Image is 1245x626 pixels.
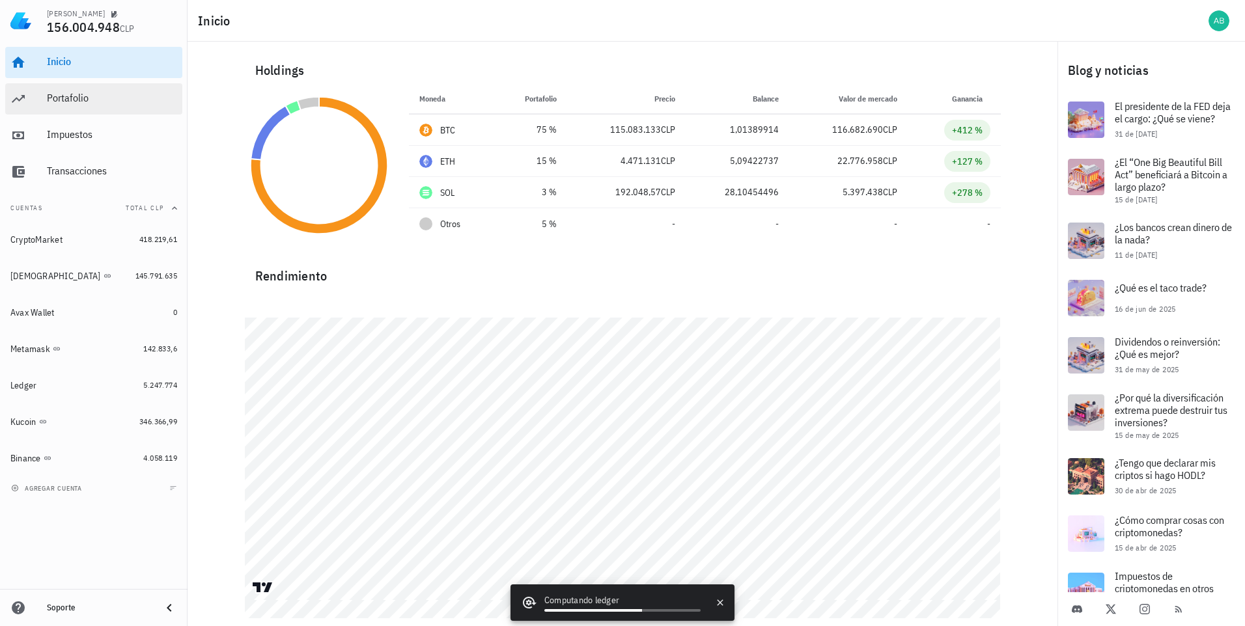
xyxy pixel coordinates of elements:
[10,10,31,31] img: LedgiFi
[505,185,557,199] div: 3 %
[1115,569,1214,607] span: Impuestos de criptomonedas en otros países
[440,155,456,168] div: ETH
[245,255,1001,286] div: Rendimiento
[143,380,177,390] span: 5.247.774
[1057,505,1245,562] a: ¿Cómo comprar cosas con criptomonedas? 15 de abr de 2025
[952,186,983,199] div: +278 %
[251,581,274,593] a: Charting by TradingView
[1057,49,1245,91] div: Blog y noticias
[567,83,686,115] th: Precio
[837,155,883,167] span: 22.776.958
[1115,250,1158,260] span: 11 de [DATE]
[47,92,177,104] div: Portafolio
[1115,456,1216,482] span: ¿Tengo que declarar mis criptos si hago HODL?
[505,123,557,137] div: 75 %
[10,307,55,318] div: Avax Wallet
[5,193,182,224] button: CuentasTotal CLP
[1115,335,1220,361] span: Dividendos o reinversión: ¿Qué es mejor?
[1115,195,1158,204] span: 15 de [DATE]
[5,370,182,401] a: Ledger 5.247.774
[1115,304,1176,314] span: 16 de jun de 2025
[126,204,164,212] span: Total CLP
[419,124,432,137] div: BTC-icon
[139,234,177,244] span: 418.219,61
[696,154,779,168] div: 5,09422737
[505,217,557,231] div: 5 %
[1057,91,1245,148] a: El presidente de la FED deja el cargo: ¿Qué se viene? 31 de [DATE]
[47,128,177,141] div: Impuestos
[409,83,494,115] th: Moneda
[139,416,177,426] span: 346.366,99
[5,406,182,437] a: Kucoin 346.366,99
[1057,148,1245,212] a: ¿El “One Big Beautiful Bill Act” beneficiará a Bitcoin a largo plazo? 15 de [DATE]
[776,218,779,230] span: -
[1115,543,1177,552] span: 15 de abr de 2025
[832,124,883,135] span: 116.682.690
[173,307,177,317] span: 0
[883,186,897,198] span: CLP
[494,83,567,115] th: Portafolio
[5,333,182,364] a: Metamask 142.833,6
[47,603,151,613] div: Soporte
[883,124,897,135] span: CLP
[440,186,455,199] div: SOL
[5,47,182,78] a: Inicio
[10,453,41,464] div: Binance
[883,155,897,167] span: CLP
[419,186,432,199] div: SOL-icon
[8,482,88,495] button: agregar cuenta
[1115,129,1158,139] span: 31 de [DATE]
[440,217,460,231] span: Otros
[1057,448,1245,505] a: ¿Tengo que declarar mis criptos si hago HODL? 30 de abr de 2025
[686,83,789,115] th: Balance
[10,271,101,282] div: [DEMOGRAPHIC_DATA]
[505,154,557,168] div: 15 %
[1115,391,1227,429] span: ¿Por qué la diversificación extrema puede destruir tus inversiones?
[143,344,177,353] span: 142.833,6
[5,224,182,255] a: CryptoMarket 418.219,61
[661,186,675,198] span: CLP
[610,124,661,135] span: 115.083.133
[1115,156,1227,193] span: ¿El “One Big Beautiful Bill Act” beneficiará a Bitcoin a largo plazo?
[952,155,983,168] div: +127 %
[952,124,983,137] div: +412 %
[1057,269,1245,327] a: ¿Qué es el taco trade? 16 de jun de 2025
[198,10,236,31] h1: Inicio
[5,442,182,474] a: Binance 4.058.119
[1057,327,1245,384] a: Dividendos o reinversión: ¿Qué es mejor? 31 de may de 2025
[1057,384,1245,448] a: ¿Por qué la diversificación extrema puede destruir tus inversiones? 15 de may de 2025
[1115,281,1207,294] span: ¿Qué es el taco trade?
[696,185,779,199] div: 28,10454496
[894,218,897,230] span: -
[1115,485,1177,495] span: 30 de abr de 2025
[952,94,990,103] span: Ganancia
[47,55,177,68] div: Inicio
[843,186,883,198] span: 5.397.438
[1057,212,1245,269] a: ¿Los bancos crean dinero de la nada? 11 de [DATE]
[5,156,182,187] a: Transacciones
[135,271,177,280] span: 145.791.635
[544,593,701,609] div: Computando ledger
[47,8,105,19] div: [PERSON_NAME]
[5,297,182,328] a: Avax Wallet 0
[621,155,661,167] span: 4.471.131
[661,124,675,135] span: CLP
[1115,364,1179,374] span: 31 de may de 2025
[10,380,37,391] div: Ledger
[1115,221,1232,246] span: ¿Los bancos crean dinero de la nada?
[789,83,908,115] th: Valor de mercado
[987,218,990,230] span: -
[245,49,1001,91] div: Holdings
[10,416,36,428] div: Kucoin
[696,123,779,137] div: 1,01389914
[1115,100,1231,125] span: El presidente de la FED deja el cargo: ¿Qué se viene?
[10,344,50,355] div: Metamask
[14,484,82,493] span: agregar cuenta
[120,23,135,34] span: CLP
[10,234,63,245] div: CryptoMarket
[143,453,177,463] span: 4.058.119
[5,120,182,151] a: Impuestos
[5,83,182,115] a: Portafolio
[1115,430,1179,440] span: 15 de may de 2025
[419,155,432,168] div: ETH-icon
